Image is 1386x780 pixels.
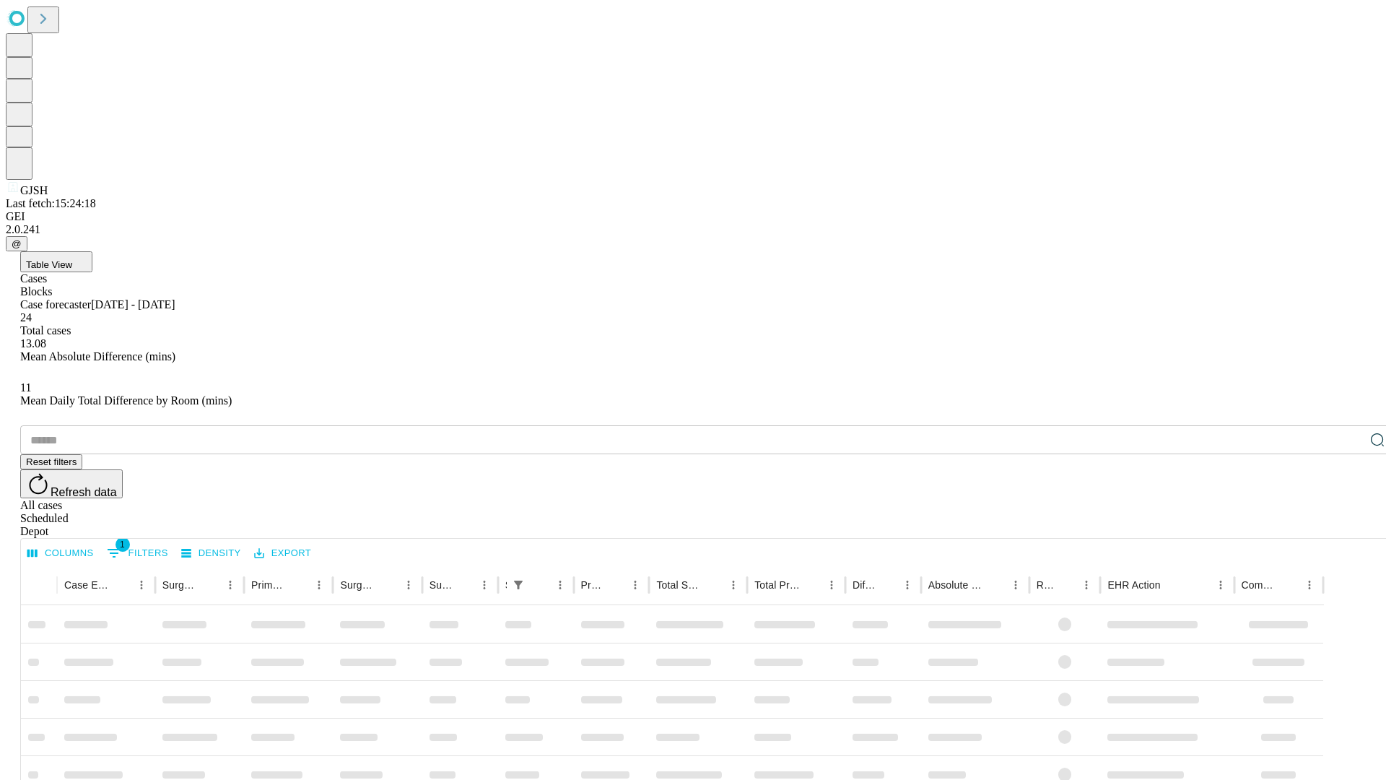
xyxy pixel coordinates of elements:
button: Menu [220,575,240,595]
div: Scheduled In Room Duration [505,579,507,591]
button: Menu [1076,575,1097,595]
div: Surgery Date [430,579,453,591]
div: Total Predicted Duration [754,579,800,591]
button: Density [178,542,245,565]
div: Comments [1242,579,1278,591]
div: Absolute Difference [928,579,984,591]
button: Sort [703,575,723,595]
span: 13.08 [20,337,46,350]
button: Sort [877,575,897,595]
button: Sort [200,575,220,595]
button: Sort [111,575,131,595]
button: Sort [1162,575,1182,595]
button: Menu [550,575,570,595]
button: Sort [1279,575,1299,595]
button: Export [250,542,315,565]
span: 1 [115,537,130,552]
div: Total Scheduled Duration [656,579,702,591]
button: Select columns [24,542,97,565]
button: Sort [605,575,625,595]
button: Sort [454,575,474,595]
div: 1 active filter [508,575,528,595]
div: Primary Service [251,579,287,591]
button: Menu [821,575,842,595]
button: Menu [625,575,645,595]
button: Show filters [508,575,528,595]
div: Difference [853,579,876,591]
button: Menu [309,575,329,595]
div: Resolved in EHR [1037,579,1055,591]
button: Menu [474,575,494,595]
button: Refresh data [20,469,123,498]
span: Mean Daily Total Difference by Room (mins) [20,394,232,407]
button: Sort [378,575,398,595]
button: @ [6,236,27,251]
button: Sort [985,575,1006,595]
button: Sort [530,575,550,595]
span: Reset filters [26,456,77,467]
div: Predicted In Room Duration [581,579,604,591]
button: Show filters [103,542,172,565]
span: 24 [20,311,32,324]
span: 11 [20,381,31,394]
span: Refresh data [51,486,117,498]
button: Table View [20,251,92,272]
button: Menu [131,575,152,595]
div: 2.0.241 [6,223,1380,236]
button: Menu [398,575,419,595]
div: GEI [6,210,1380,223]
span: Total cases [20,324,71,337]
div: Surgeon Name [162,579,199,591]
span: [DATE] - [DATE] [91,298,175,311]
span: Case forecaster [20,298,91,311]
span: Mean Absolute Difference (mins) [20,350,175,363]
span: @ [12,238,22,249]
button: Sort [1056,575,1076,595]
button: Sort [801,575,821,595]
button: Menu [1211,575,1231,595]
div: EHR Action [1107,579,1160,591]
div: Surgery Name [340,579,376,591]
button: Sort [289,575,309,595]
div: Case Epic Id [64,579,110,591]
button: Menu [723,575,744,595]
button: Menu [897,575,918,595]
span: GJSH [20,184,48,196]
button: Menu [1299,575,1320,595]
button: Reset filters [20,454,82,469]
span: Table View [26,259,72,270]
button: Menu [1006,575,1026,595]
span: Last fetch: 15:24:18 [6,197,96,209]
